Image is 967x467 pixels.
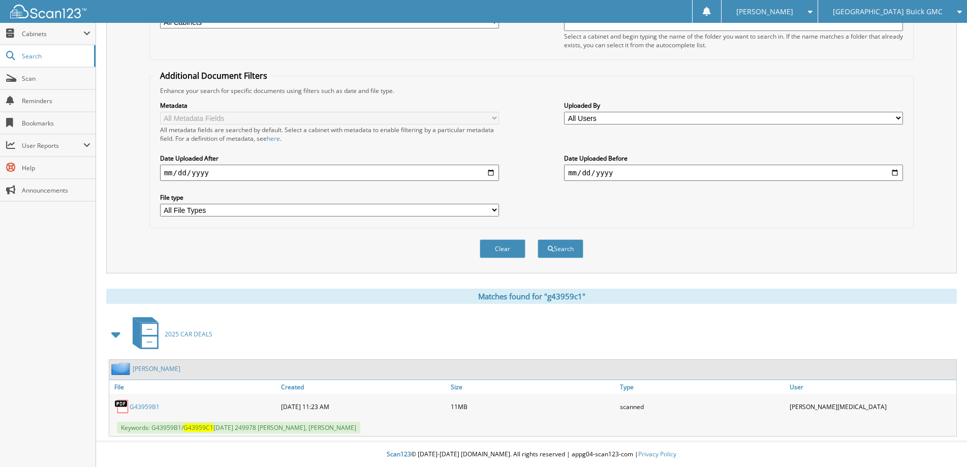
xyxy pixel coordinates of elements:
span: [GEOGRAPHIC_DATA] Buick GMC [833,9,943,15]
div: All metadata fields are searched by default. Select a cabinet with metadata to enable filtering b... [160,126,499,143]
input: start [160,165,499,181]
a: Type [617,380,787,394]
span: G43959C1 [183,423,213,432]
legend: Additional Document Filters [155,70,272,81]
span: Scan [22,74,90,83]
span: Keywords: G43959B1/ [DATE] 249978 [PERSON_NAME], [PERSON_NAME] [117,422,360,433]
div: 11MB [448,396,617,417]
img: folder2.png [111,362,133,375]
label: Date Uploaded Before [564,154,903,163]
span: [PERSON_NAME] [736,9,793,15]
a: Created [278,380,448,394]
label: Uploaded By [564,101,903,110]
a: G43959B1 [130,402,160,411]
div: Matches found for "g43959c1" [106,289,957,304]
label: Metadata [160,101,499,110]
a: [PERSON_NAME] [133,364,180,373]
button: Search [538,239,583,258]
span: 2025 CAR DEALS [165,330,212,338]
label: Date Uploaded After [160,154,499,163]
img: scan123-logo-white.svg [10,5,86,18]
span: User Reports [22,141,83,150]
label: File type [160,193,499,202]
span: Bookmarks [22,119,90,128]
div: Select a cabinet and begin typing the name of the folder you want to search in. If the name match... [564,32,903,49]
iframe: Chat Widget [916,418,967,467]
div: [DATE] 11:23 AM [278,396,448,417]
a: File [109,380,278,394]
div: scanned [617,396,787,417]
input: end [564,165,903,181]
span: Announcements [22,186,90,195]
a: 2025 CAR DEALS [127,314,212,354]
div: © [DATE]-[DATE] [DOMAIN_NAME]. All rights reserved | appg04-scan123-com | [96,442,967,467]
span: Help [22,164,90,172]
img: PDF.png [114,399,130,414]
a: here [267,134,280,143]
button: Clear [480,239,525,258]
a: User [787,380,956,394]
span: Cabinets [22,29,83,38]
a: Size [448,380,617,394]
div: Enhance your search for specific documents using filters such as date and file type. [155,86,909,95]
div: [PERSON_NAME][MEDICAL_DATA] [787,396,956,417]
span: Reminders [22,97,90,105]
span: Scan123 [387,450,411,458]
a: Privacy Policy [638,450,676,458]
span: Search [22,52,89,60]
